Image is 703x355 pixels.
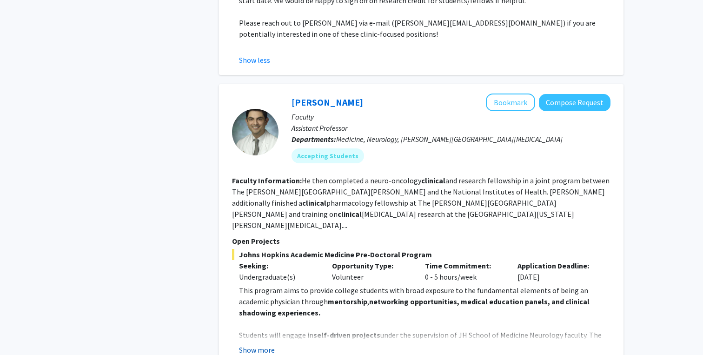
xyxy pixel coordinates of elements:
iframe: Chat [7,313,40,348]
strong: networking opportunities, medical education panels, and clinical shadowing experiences. [239,297,590,317]
b: clinical [302,198,326,208]
p: Opportunity Type: [332,260,411,271]
p: Faculty [292,111,610,122]
div: 0 - 5 hours/week [418,260,511,282]
b: clinical [338,209,362,219]
p: Please reach out to [PERSON_NAME] via e-mail ([PERSON_NAME][EMAIL_ADDRESS][DOMAIN_NAME]) if you a... [239,17,610,40]
p: This program aims to provide college students with broad exposure to the fundamental elements of ... [239,285,610,318]
div: Undergraduate(s) [239,271,318,282]
a: [PERSON_NAME] [292,96,363,108]
b: clinical [421,176,445,185]
b: Faculty Information: [232,176,302,185]
b: Departments: [292,134,336,144]
button: Show less [239,54,270,66]
p: Application Deadline: [517,260,597,271]
fg-read-more: He then completed a neuro-oncology and research fellowship in a joint program between The [PERSON... [232,176,610,230]
div: [DATE] [511,260,604,282]
span: Johns Hopkins Academic Medicine Pre-Doctoral Program [232,249,610,260]
p: Time Commitment: [425,260,504,271]
strong: mentorship [328,297,367,306]
p: Open Projects [232,235,610,247]
button: Compose Request to Carlos Romo [539,94,610,111]
button: Add Carlos Romo to Bookmarks [486,94,535,111]
span: Medicine, Neurology, [PERSON_NAME][GEOGRAPHIC_DATA][MEDICAL_DATA] [336,134,563,144]
p: Seeking: [239,260,318,271]
strong: self-driven projects [313,330,380,340]
div: Volunteer [325,260,418,282]
mat-chip: Accepting Students [292,148,364,163]
p: Assistant Professor [292,122,610,134]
